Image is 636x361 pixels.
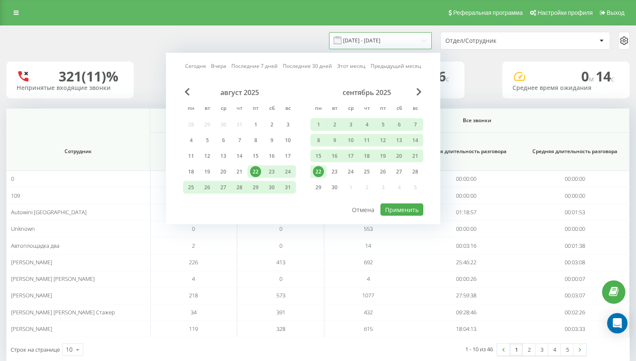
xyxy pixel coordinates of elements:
div: 1 - 10 из 46 [465,345,493,353]
td: 25:46:22 [412,254,521,271]
div: 10 [66,345,73,354]
div: пн 18 авг. 2025 г. [183,165,199,178]
div: пт 12 сент. 2025 г. [375,134,391,147]
div: 1 [250,119,261,130]
div: пт 26 сент. 2025 г. [375,165,391,178]
div: пн 1 сент. 2025 г. [310,118,326,131]
td: 18:04:13 [412,321,521,337]
div: 21 [234,166,245,177]
div: сентябрь 2025 [310,88,423,97]
td: 00:03:07 [521,287,630,304]
div: 7 [234,135,245,146]
div: 2 [329,119,340,130]
div: 1 [313,119,324,130]
div: 31 [282,182,293,193]
td: 00:01:53 [521,204,630,221]
div: 25 [186,182,197,193]
div: 8 [313,135,324,146]
span: Previous Month [185,88,190,96]
div: вс 14 сент. 2025 г. [407,134,423,147]
div: 8 [250,135,261,146]
td: 00:02:26 [521,304,630,321]
span: 413 [276,258,285,266]
div: сб 2 авг. 2025 г. [264,118,280,131]
abbr: суббота [393,103,405,115]
span: Unknown [11,225,35,232]
abbr: воскресенье [409,103,422,115]
div: Среднее время ожидания [512,84,619,92]
td: 00:00:00 [412,221,521,237]
button: Отмена [347,204,379,216]
span: 615 [364,325,373,333]
div: 30 [329,182,340,193]
div: вт 19 авг. 2025 г. [199,165,215,178]
a: 5 [561,344,574,355]
div: ср 20 авг. 2025 г. [215,165,231,178]
abbr: воскресенье [281,103,294,115]
div: вт 12 авг. 2025 г. [199,150,215,162]
abbr: пятница [377,103,389,115]
div: 18 [361,151,372,162]
div: 20 [218,166,229,177]
div: пт 19 сент. 2025 г. [375,150,391,162]
div: Непринятые входящие звонки [17,84,124,92]
div: 17 [282,151,293,162]
span: Общая длительность разговора [421,148,512,155]
div: пт 22 авг. 2025 г. [248,165,264,178]
div: 6 [218,135,229,146]
div: 13 [218,151,229,162]
abbr: среда [217,103,230,115]
a: 1 [510,344,523,355]
td: 00:00:26 [412,271,521,287]
a: Вчера [211,62,226,70]
span: 573 [276,291,285,299]
span: [PERSON_NAME] [PERSON_NAME] [11,275,95,283]
div: 30 [266,182,277,193]
div: 11 [186,151,197,162]
div: 22 [313,166,324,177]
a: Сегодня [185,62,206,70]
div: 17 [345,151,356,162]
div: сб 13 сент. 2025 г. [391,134,407,147]
span: 0 [192,225,195,232]
div: 28 [410,166,421,177]
div: чт 28 авг. 2025 г. [231,181,248,194]
div: вс 24 авг. 2025 г. [280,165,296,178]
div: 29 [250,182,261,193]
span: Next Month [416,88,422,96]
div: вс 7 сент. 2025 г. [407,118,423,131]
span: 109 [11,192,20,199]
span: Строк на странице [11,346,60,353]
div: пн 22 сент. 2025 г. [310,165,326,178]
span: 34 [191,308,197,316]
div: сб 6 сент. 2025 г. [391,118,407,131]
div: 19 [202,166,213,177]
div: 7 [410,119,421,130]
div: 16 [329,151,340,162]
div: ср 13 авг. 2025 г. [215,150,231,162]
span: 328 [276,325,285,333]
span: Autowini [GEOGRAPHIC_DATA] [11,208,87,216]
div: 3 [345,119,356,130]
div: ср 24 сент. 2025 г. [343,165,359,178]
span: 4 [192,275,195,283]
td: 27:59:38 [412,287,521,304]
div: 321 (11)% [59,68,118,84]
div: вт 16 сент. 2025 г. [326,150,343,162]
div: 26 [202,182,213,193]
span: Автоплощадка два [11,242,59,249]
div: 23 [329,166,340,177]
td: 00:00:00 [521,171,630,187]
div: 18 [186,166,197,177]
div: 25 [361,166,372,177]
td: 00:03:16 [412,237,521,254]
div: пт 15 авг. 2025 г. [248,150,264,162]
div: пн 29 сент. 2025 г. [310,181,326,194]
a: Предыдущий месяц [371,62,421,70]
div: 27 [218,182,229,193]
div: 11 [361,135,372,146]
div: 10 [282,135,293,146]
span: Выход [607,9,625,16]
div: Отдел/Сотрудник [445,37,547,45]
span: 0 [279,275,282,283]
